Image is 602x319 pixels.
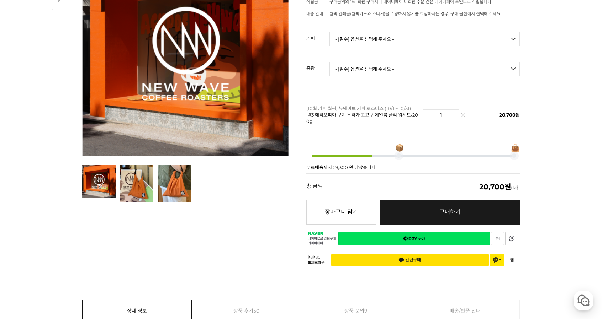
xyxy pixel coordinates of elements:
span: 배송 안내 [306,11,323,16]
span: 카카오 톡체크아웃 [308,255,326,265]
a: 설정 [92,225,137,243]
button: 찜 [506,254,518,266]
button: 장바구니 담기 [306,200,376,225]
a: 새창 [338,232,490,245]
strong: 총 금액 [306,183,323,190]
span: 대화 [65,236,74,242]
img: 수량감소 [423,110,433,120]
span: 찜 [510,258,514,263]
span: 👜 [511,144,520,151]
th: 중량 [306,57,329,74]
button: 채널 추가 [490,254,504,266]
span: #3 에티오피아 구지 우라가 고고구 에얼룸 풀리 워시드/200g [306,112,418,124]
span: 월픽 인쇄물(월픽카드와 스티커)을 수령하지 않기를 희망하시는 경우, 구매 옵션에서 선택해 주세요. [329,11,502,16]
span: 간편구매 [398,257,421,263]
span: 홈 [22,236,27,242]
span: 📦 [395,144,404,151]
a: 홈 [2,225,47,243]
a: 대화 [47,225,92,243]
p: [10월 커피 월픽] 뉴웨이브 커피 로스터스 (10/1 ~ 10/31) - [306,105,419,124]
span: 설정 [110,236,118,242]
span: 구매하기 [439,209,461,215]
span: (1개) [479,183,520,190]
p: 무료배송까지 : 9,300 원 남았습니다. [306,165,520,170]
a: 새창 [505,232,518,245]
img: 삭제 [461,115,465,119]
a: 구매하기 [380,200,520,225]
span: 채널 추가 [493,257,501,263]
th: 커피 [306,27,329,44]
button: 간편구매 [331,254,489,266]
a: 새창 [491,232,504,245]
img: 수량증가 [449,110,459,120]
em: 20,700원 [479,183,511,191]
span: 20,700원 [499,112,520,118]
